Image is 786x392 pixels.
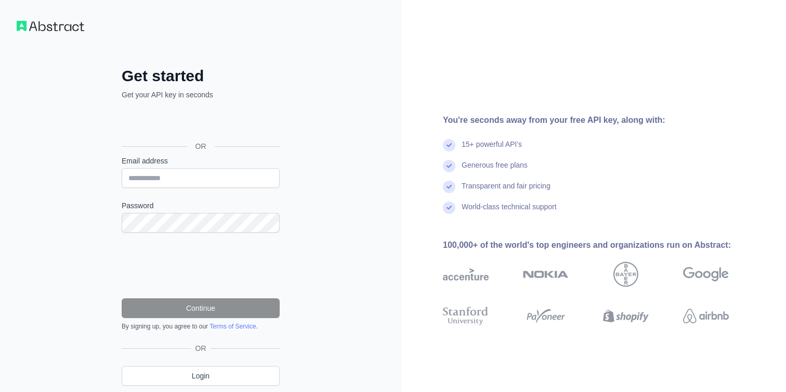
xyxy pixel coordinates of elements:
[116,111,283,134] iframe: Botão Iniciar sessão com o Google
[122,322,280,331] div: By signing up, you agree to our .
[443,305,489,327] img: stanford university
[122,156,280,166] label: Email address
[122,366,280,386] a: Login
[122,200,280,211] label: Password
[187,141,215,151] span: OR
[683,262,729,287] img: google
[122,67,280,85] h2: Get started
[462,181,551,201] div: Transparent and fair pricing
[462,201,557,222] div: World-class technical support
[443,114,762,127] div: You're seconds away from your free API key, along with:
[462,139,522,160] div: 15+ powerful API's
[443,160,455,172] img: check mark
[122,90,280,100] p: Get your API key in seconds
[209,323,256,330] a: Terms of Service
[122,245,280,286] iframe: reCAPTCHA
[122,298,280,318] button: Continue
[462,160,528,181] div: Generous free plans
[191,343,211,353] span: OR
[523,305,569,327] img: payoneer
[443,201,455,214] img: check mark
[683,305,729,327] img: airbnb
[443,181,455,193] img: check mark
[603,305,649,327] img: shopify
[443,262,489,287] img: accenture
[17,21,84,31] img: Workflow
[613,262,638,287] img: bayer
[523,262,569,287] img: nokia
[443,239,762,251] div: 100,000+ of the world's top engineers and organizations run on Abstract:
[443,139,455,151] img: check mark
